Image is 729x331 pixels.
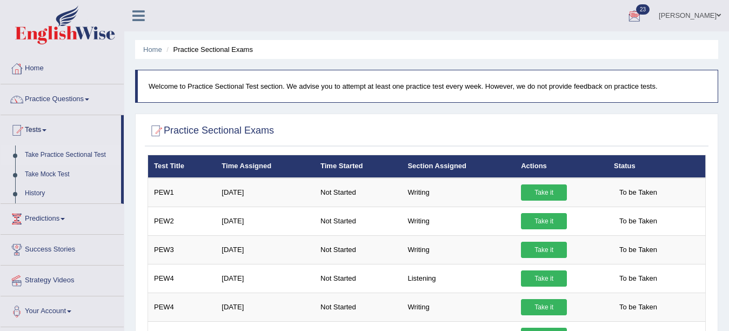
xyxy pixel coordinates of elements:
td: PEW2 [148,207,216,235]
a: History [20,184,121,203]
th: Section Assigned [402,155,515,178]
a: Take Mock Test [20,165,121,184]
th: Test Title [148,155,216,178]
a: Take it [521,184,567,201]
td: Not Started [315,264,402,293]
td: Not Started [315,207,402,235]
td: PEW4 [148,293,216,321]
a: Home [1,54,124,81]
a: Take it [521,213,567,229]
a: Home [143,45,162,54]
span: 23 [636,4,650,15]
td: PEW4 [148,264,216,293]
a: Take Practice Sectional Test [20,145,121,165]
span: To be Taken [614,299,663,315]
span: To be Taken [614,242,663,258]
td: PEW3 [148,235,216,264]
a: Strategy Videos [1,266,124,293]
a: Your Account [1,296,124,323]
td: Listening [402,264,515,293]
a: Success Stories [1,235,124,262]
td: Writing [402,235,515,264]
a: Take it [521,242,567,258]
td: [DATE] [216,264,315,293]
td: Not Started [315,178,402,207]
h2: Practice Sectional Exams [148,123,274,139]
a: Take it [521,270,567,287]
th: Time Assigned [216,155,315,178]
td: [DATE] [216,293,315,321]
td: PEW1 [148,178,216,207]
a: Take it [521,299,567,315]
td: Writing [402,207,515,235]
a: Predictions [1,204,124,231]
td: [DATE] [216,178,315,207]
td: [DATE] [216,235,315,264]
span: To be Taken [614,213,663,229]
th: Actions [515,155,608,178]
a: Practice Questions [1,84,124,111]
p: Welcome to Practice Sectional Test section. We advise you to attempt at least one practice test e... [149,81,707,91]
th: Time Started [315,155,402,178]
td: Not Started [315,235,402,264]
td: Writing [402,293,515,321]
li: Practice Sectional Exams [164,44,253,55]
td: Writing [402,178,515,207]
span: To be Taken [614,184,663,201]
td: Not Started [315,293,402,321]
span: To be Taken [614,270,663,287]
a: Tests [1,115,121,142]
td: [DATE] [216,207,315,235]
th: Status [608,155,706,178]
